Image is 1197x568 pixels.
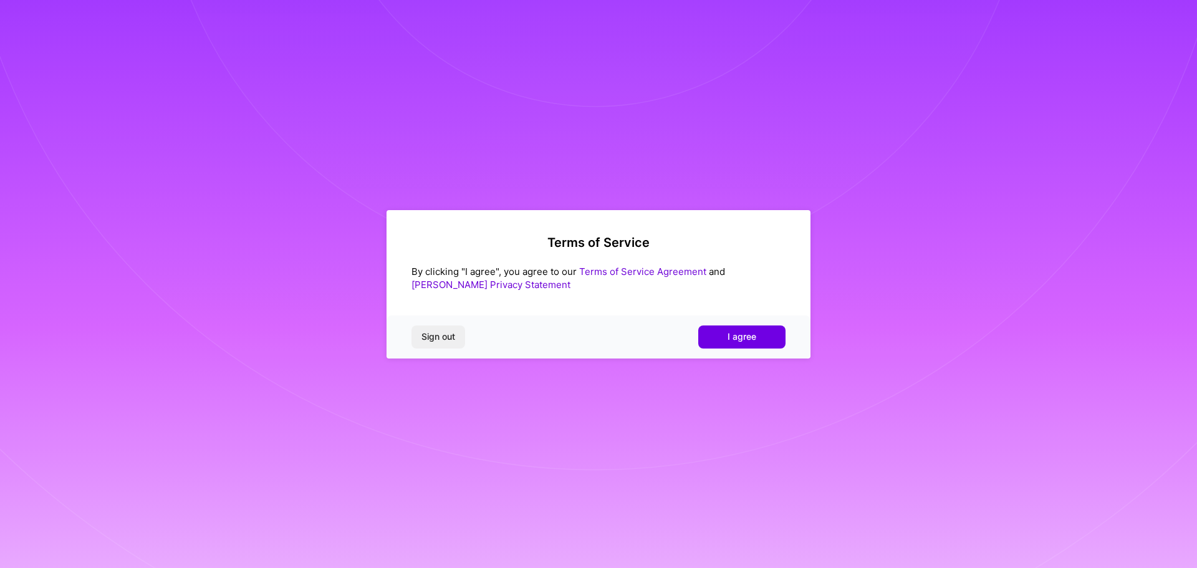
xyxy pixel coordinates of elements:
[579,266,706,277] a: Terms of Service Agreement
[421,330,455,343] span: Sign out
[411,325,465,348] button: Sign out
[698,325,786,348] button: I agree
[411,235,786,250] h2: Terms of Service
[411,279,570,291] a: [PERSON_NAME] Privacy Statement
[411,265,786,291] div: By clicking "I agree", you agree to our and
[728,330,756,343] span: I agree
